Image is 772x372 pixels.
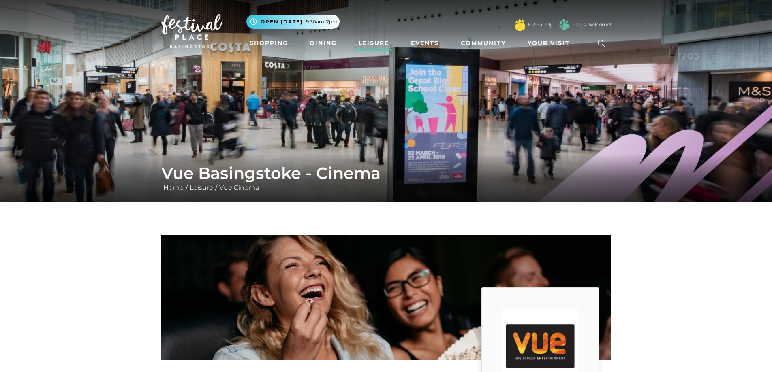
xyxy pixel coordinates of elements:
[524,36,577,51] a: Your Visit
[408,36,442,51] a: Events
[217,184,261,191] a: Vue Cinema
[306,36,340,51] a: Dining
[155,164,617,193] div: / /
[246,15,340,29] button: Open [DATE] 9.30am-7pm
[161,184,186,191] a: Home
[528,39,570,47] span: Your Visit
[161,164,611,183] h1: Vue Basingstoke - Cinema
[573,21,611,28] a: Dogs Welcome!
[246,36,291,51] a: Shopping
[458,36,509,51] a: Community
[161,14,222,48] img: Festival Place Logo
[306,18,338,26] span: 9.30am-7pm
[528,21,552,28] a: FP Family
[188,184,215,191] a: Leisure
[355,36,392,51] a: Leisure
[261,18,303,26] span: Open [DATE]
